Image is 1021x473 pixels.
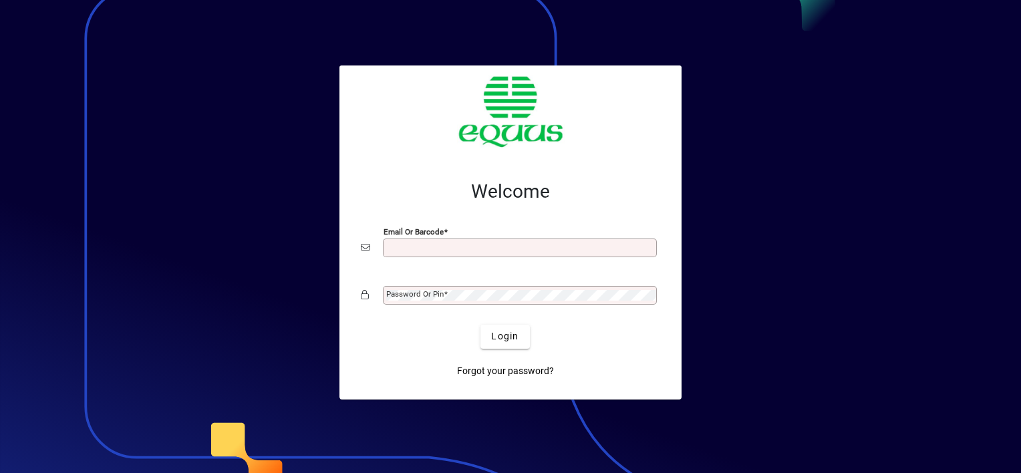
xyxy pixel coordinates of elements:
mat-label: Password or Pin [386,289,444,299]
mat-label: Email or Barcode [384,226,444,236]
span: Login [491,329,519,343]
h2: Welcome [361,180,660,203]
button: Login [480,325,529,349]
span: Forgot your password? [457,364,554,378]
a: Forgot your password? [452,359,559,383]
